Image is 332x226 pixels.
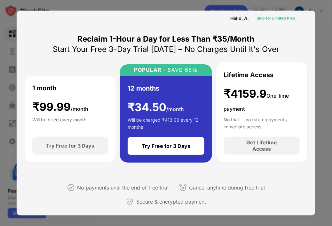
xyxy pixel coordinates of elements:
[142,143,190,149] div: Try Free for 3 Days
[128,84,159,93] div: 12 months
[237,139,287,152] div: Get Lifetime Access
[179,184,187,191] img: cancel-anytime
[224,116,300,129] div: No trial — no future payments, immediate access
[128,101,184,114] div: ₹ 34.50
[224,93,289,112] span: One-time payment
[78,34,255,44] div: Reclaim 1-Hour a Day for Less Than ₹35/Month
[128,117,204,129] div: Will be charged ₹413.99 every 12 months
[134,67,166,73] div: POPULAR ·
[166,67,198,73] div: SAVE 65%
[126,198,134,206] img: secured-payment
[166,106,184,112] span: /month
[257,15,295,21] div: Skip for Limited Plan
[224,87,300,114] div: ₹4159.9
[136,197,206,206] div: Secure & encrypted payment
[77,183,169,192] div: No payments until the end of free trial
[32,101,88,114] div: ₹ 99.99
[32,83,56,93] div: 1 month
[230,16,249,21] div: Hello, A.
[46,142,95,149] div: Try Free for 3 Days
[71,106,88,112] span: /month
[67,184,75,191] img: not-paying
[224,70,274,80] div: Lifetime Access
[189,183,265,192] div: Cancel anytime during free trial
[53,44,279,54] div: Start Your Free 3-Day Trial [DATE] – No Charges Until It's Over
[32,116,86,129] div: Will be billed every month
